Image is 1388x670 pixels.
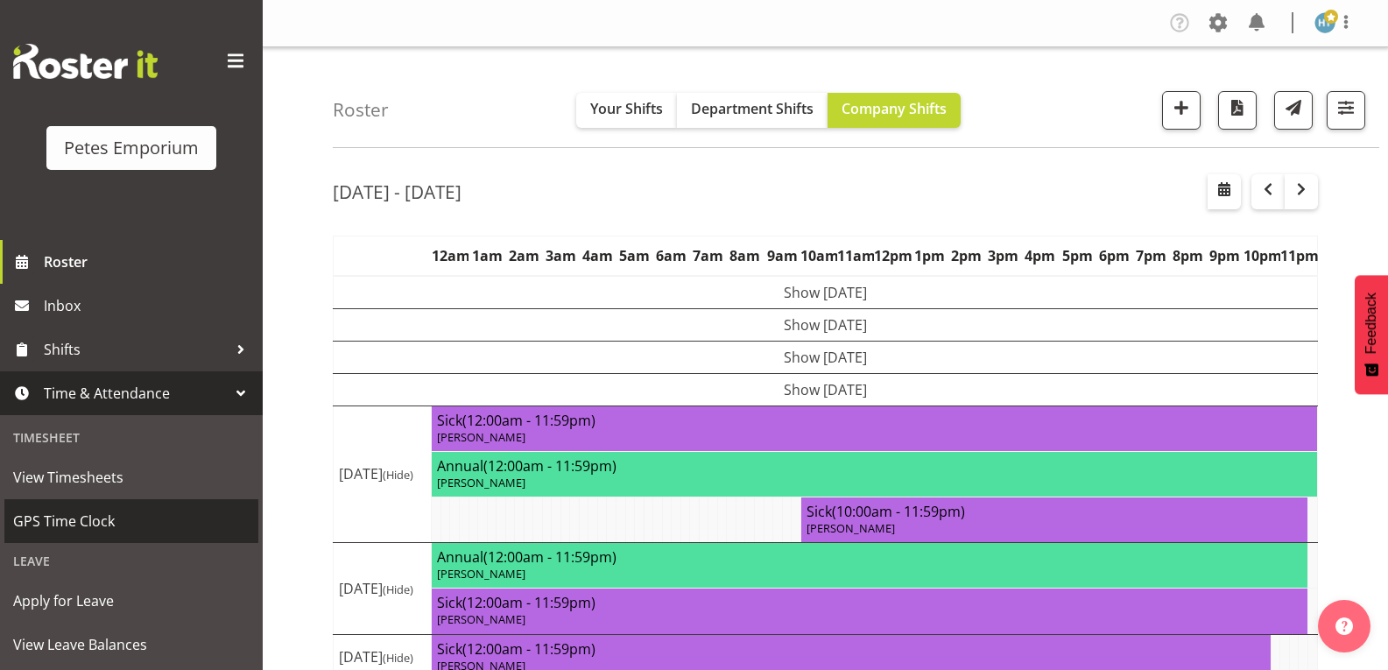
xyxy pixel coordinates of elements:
a: GPS Time Clock [4,499,258,543]
h4: Annual [437,548,1301,566]
th: 5am [616,236,653,276]
th: 8am [727,236,764,276]
span: View Timesheets [13,464,250,490]
th: 8pm [1169,236,1206,276]
span: GPS Time Clock [13,508,250,534]
th: 11am [837,236,874,276]
th: 3am [542,236,579,276]
a: View Timesheets [4,455,258,499]
th: 7pm [1132,236,1169,276]
button: Department Shifts [677,93,828,128]
td: Show [DATE] [334,276,1318,309]
img: help-xxl-2.png [1335,617,1353,635]
span: (12:00am - 11:59pm) [483,547,616,567]
button: Send a list of all shifts for the selected filtered period to all rostered employees. [1274,91,1313,130]
span: Inbox [44,293,254,319]
th: 12pm [874,236,911,276]
span: Roster [44,249,254,275]
span: [PERSON_NAME] [437,611,525,627]
th: 6pm [1096,236,1132,276]
span: [PERSON_NAME] [437,566,525,582]
img: helena-tomlin701.jpg [1314,12,1335,33]
span: (10:00am - 11:59pm) [832,502,965,521]
th: 9pm [1207,236,1244,276]
th: 9am [764,236,800,276]
span: Company Shifts [842,99,947,118]
th: 12am [432,236,469,276]
th: 6am [653,236,690,276]
td: [DATE] [334,406,432,543]
span: (12:00am - 11:59pm) [462,593,595,612]
span: Time & Attendance [44,380,228,406]
div: Leave [4,543,258,579]
td: Show [DATE] [334,308,1318,341]
span: (12:00am - 11:59pm) [483,456,616,476]
button: Feedback - Show survey [1355,275,1388,394]
button: Download a PDF of the roster according to the set date range. [1218,91,1257,130]
h4: Sick [807,503,1302,520]
span: (Hide) [383,650,413,666]
h4: Annual [437,457,1312,475]
h4: Sick [437,640,1265,658]
th: 1pm [912,236,948,276]
td: [DATE] [334,543,432,634]
span: [PERSON_NAME] [437,475,525,490]
h4: Sick [437,412,1312,429]
th: 11pm [1280,236,1318,276]
span: [PERSON_NAME] [437,429,525,445]
span: (12:00am - 11:59pm) [462,639,595,659]
td: Show [DATE] [334,373,1318,406]
th: 2pm [948,236,985,276]
button: Company Shifts [828,93,961,128]
th: 10pm [1244,236,1280,276]
span: Department Shifts [691,99,814,118]
span: (12:00am - 11:59pm) [462,411,595,430]
span: View Leave Balances [13,631,250,658]
th: 2am [505,236,542,276]
span: Apply for Leave [13,588,250,614]
th: 4pm [1022,236,1059,276]
th: 7am [690,236,727,276]
span: Feedback [1363,293,1379,354]
span: [PERSON_NAME] [807,520,895,536]
span: Your Shifts [590,99,663,118]
th: 4am [579,236,616,276]
h4: Sick [437,594,1301,611]
h2: [DATE] - [DATE] [333,180,461,203]
div: Petes Emporium [64,135,199,161]
img: Rosterit website logo [13,44,158,79]
div: Timesheet [4,420,258,455]
th: 10am [800,236,837,276]
button: Select a specific date within the roster. [1208,174,1241,209]
th: 5pm [1059,236,1096,276]
h4: Roster [333,100,389,120]
span: (Hide) [383,467,413,483]
th: 3pm [985,236,1022,276]
td: Show [DATE] [334,341,1318,373]
span: (Hide) [383,582,413,597]
a: Apply for Leave [4,579,258,623]
button: Your Shifts [576,93,677,128]
button: Filter Shifts [1327,91,1365,130]
button: Add a new shift [1162,91,1201,130]
th: 1am [469,236,505,276]
a: View Leave Balances [4,623,258,666]
span: Shifts [44,336,228,363]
